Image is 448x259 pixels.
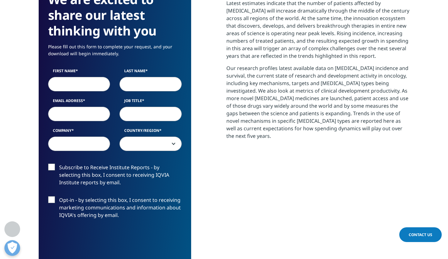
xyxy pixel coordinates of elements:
label: Job Title [119,98,182,107]
label: Last Name [119,68,182,77]
a: Contact Us [399,227,442,242]
iframe: reCAPTCHA [48,229,144,253]
label: Subscribe to Receive Institute Reports - by selecting this box, I consent to receiving IQVIA Inst... [48,164,182,190]
label: Company [48,128,110,137]
span: Contact Us [409,232,432,237]
p: Our research profiles latest available data on [MEDICAL_DATA] incidence and survival, the current... [226,64,410,144]
button: Open Preferences [4,240,20,256]
p: Please fill out this form to complete your request, and your download will begin immediately. [48,43,182,62]
label: Opt-in - by selecting this box, I consent to receiving marketing communications and information a... [48,196,182,222]
label: Country/Region [119,128,182,137]
label: Email Address [48,98,110,107]
label: First Name [48,68,110,77]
